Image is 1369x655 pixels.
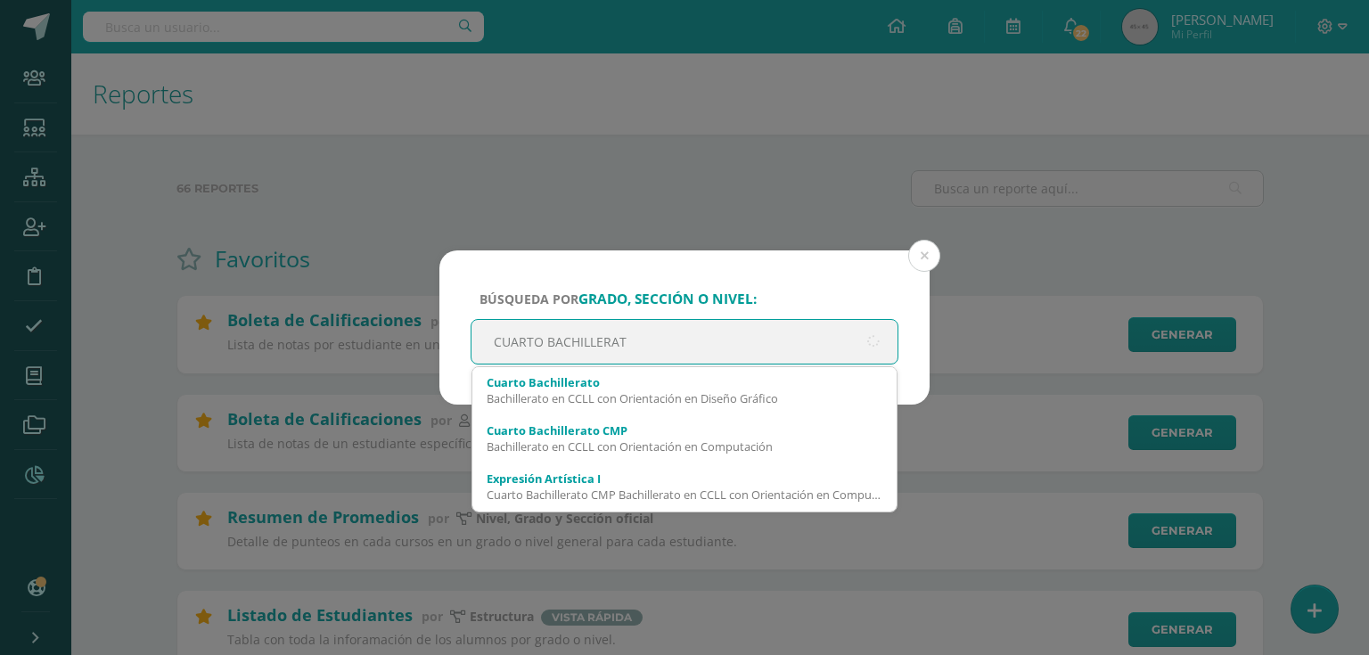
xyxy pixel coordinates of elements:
button: Close (Esc) [908,240,940,272]
div: Cuarto Bachillerato CMP [487,422,882,438]
div: Bachillerato en CCLL con Orientación en Computación [487,438,882,454]
input: ej. Primero primaria, etc. [471,320,898,364]
strong: grado, sección o nivel: [578,290,757,308]
div: Expresión Artística I [487,471,882,487]
div: Cuarto Bachillerato CMP Bachillerato en CCLL con Orientación en Computación 'C' [487,487,882,503]
span: Búsqueda por [480,291,757,307]
div: Cuarto Bachillerato [487,374,882,390]
div: Bachillerato en CCLL con Orientación en Diseño Gráfico [487,390,882,406]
